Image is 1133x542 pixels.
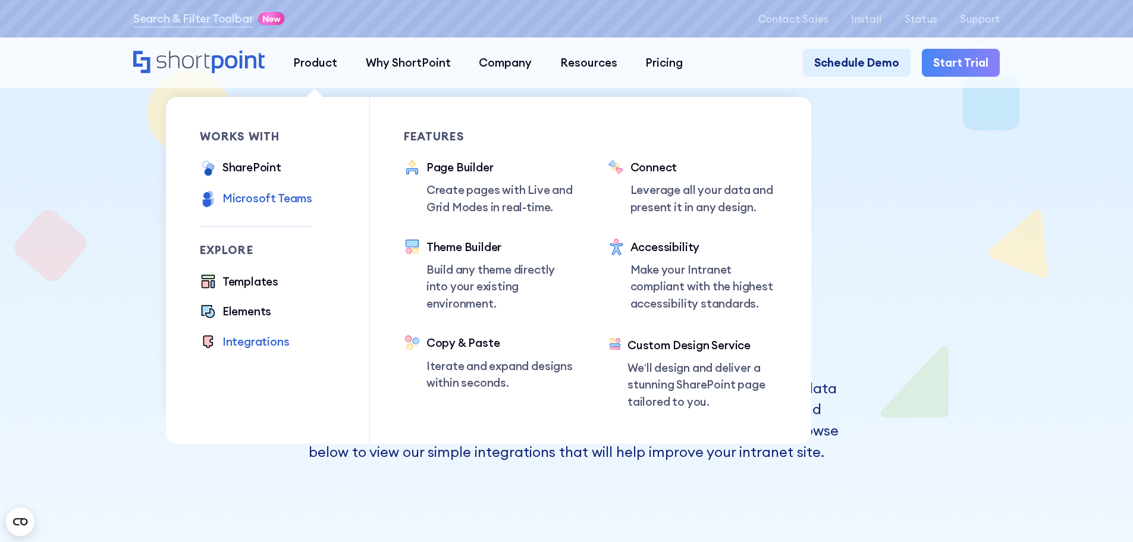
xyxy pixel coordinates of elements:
[293,54,337,71] div: Product
[279,49,351,77] a: Product
[426,334,574,352] div: Copy & Paste
[200,333,290,352] a: Integrations
[627,359,777,411] p: We’ll design and deliver a stunning SharePoint page tailored to you.
[803,49,911,77] a: Schedule Demo
[366,54,451,71] div: Why ShortPoint
[608,159,778,215] a: ConnectLeverage all your data and present it in any design.
[222,159,281,176] div: SharePoint
[960,13,1000,24] a: Support
[608,337,778,411] a: Custom Design ServiceWe’ll design and deliver a stunning SharePoint page tailored to you.
[630,159,778,176] div: Connect
[465,49,546,77] a: Company
[426,239,574,256] div: Theme Builder
[630,239,778,256] div: Accessibility
[630,261,778,312] p: Make your Intranet compliant with the highest accessibility standards.
[200,245,313,256] div: Explore
[560,54,617,71] div: Resources
[222,303,271,320] div: Elements
[608,239,778,314] a: AccessibilityMake your Intranet compliant with the highest accessibility standards.
[200,131,313,142] div: works with
[905,13,937,24] a: Status
[133,10,253,27] a: Search & Filter Toolbar
[632,49,698,77] a: Pricing
[222,273,278,290] div: Templates
[200,190,312,209] a: Microsoft Teams
[351,49,465,77] a: Why ShortPoint
[200,273,278,292] a: Templates
[426,181,574,215] p: Create pages with Live and Grid Modes in real-time.
[200,303,272,322] a: Elements
[426,159,574,176] div: Page Builder
[222,190,312,207] div: Microsoft Teams
[546,49,632,77] a: Resources
[1074,485,1133,542] iframe: Chat Widget
[758,13,828,24] a: Contact Sales
[630,181,778,215] p: Leverage all your data and present it in any design.
[404,334,574,391] a: Copy & PasteIterate and expand designs within seconds.
[222,333,290,350] div: Integrations
[404,131,574,142] div: Features
[627,337,777,354] div: Custom Design Service
[6,507,34,536] button: Open CMP widget
[133,51,265,75] a: Home
[922,49,1000,77] a: Start Trial
[200,159,281,178] a: SharePoint
[479,54,532,71] div: Company
[426,261,574,312] p: Build any theme directly into your existing environment.
[404,239,574,312] a: Theme BuilderBuild any theme directly into your existing environment.
[851,13,882,24] a: Install
[404,159,574,215] a: Page BuilderCreate pages with Live and Grid Modes in real-time.
[426,358,574,391] p: Iterate and expand designs within seconds.
[645,54,683,71] div: Pricing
